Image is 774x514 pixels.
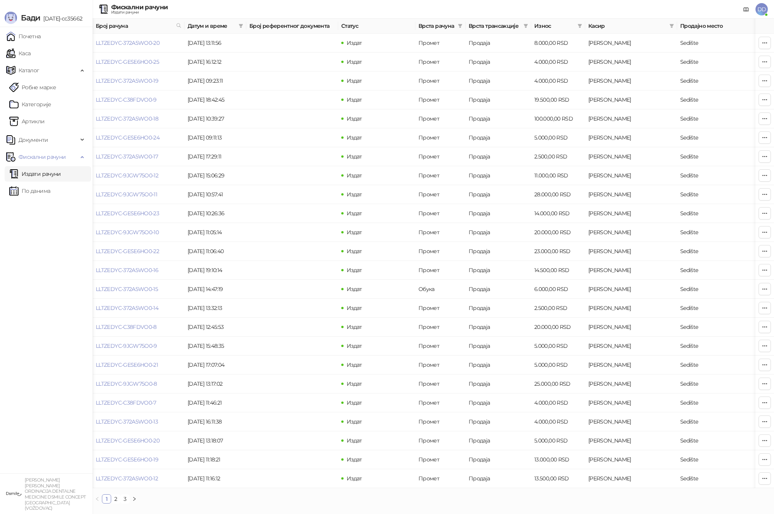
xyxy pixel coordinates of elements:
[415,299,466,318] td: Промет
[415,412,466,431] td: Промет
[347,210,362,217] span: Издат
[93,109,185,128] td: LLTZEDYC-372A5WO0-18
[347,361,362,368] span: Издат
[347,134,362,141] span: Издат
[93,450,185,469] td: LLTZEDYC-GESE6HO0-19
[185,337,246,356] td: [DATE] 15:48:35
[585,147,677,166] td: Dijana Dubravac
[415,356,466,374] td: Промет
[677,19,769,34] th: Продајно место
[677,469,769,488] td: Sedište
[677,223,769,242] td: Sedište
[185,393,246,412] td: [DATE] 11:46:21
[347,267,362,274] span: Издат
[347,305,362,311] span: Издат
[677,242,769,261] td: Sedište
[96,286,158,293] a: LLTZEDYC-372A5WO0-15
[415,393,466,412] td: Промет
[185,147,246,166] td: [DATE] 17:29:11
[755,3,768,15] span: DD
[531,34,585,53] td: 8.000,00 RSD
[347,172,362,179] span: Издат
[347,399,362,406] span: Издат
[677,299,769,318] td: Sedište
[466,393,531,412] td: Продаја
[415,223,466,242] td: Промет
[466,356,531,374] td: Продаја
[415,71,466,90] td: Промет
[185,34,246,53] td: [DATE] 13:11:56
[96,418,158,425] a: LLTZEDYC-372A5WO0-13
[466,299,531,318] td: Продаја
[93,34,185,53] td: LLTZEDYC-372A5WO0-20
[130,494,139,504] li: Следећа страна
[239,24,243,28] span: filter
[96,248,159,255] a: LLTZEDYC-GESE6HO0-22
[185,90,246,109] td: [DATE] 18:42:45
[96,172,158,179] a: LLTZEDYC-9JGW75O0-12
[96,39,159,46] a: LLTZEDYC-372A5WO0-20
[237,20,245,32] span: filter
[531,261,585,280] td: 14.500,00 RSD
[466,185,531,204] td: Продаја
[677,166,769,185] td: Sedište
[93,431,185,450] td: LLTZEDYC-GESE6HO0-20
[677,109,769,128] td: Sedište
[415,204,466,223] td: Промет
[185,318,246,337] td: [DATE] 12:45:53
[466,128,531,147] td: Продаја
[531,412,585,431] td: 4.000,00 RSD
[677,147,769,166] td: Sedište
[96,361,158,368] a: LLTZEDYC-GESE6HO0-21
[466,242,531,261] td: Продаја
[677,412,769,431] td: Sedište
[466,166,531,185] td: Продаја
[585,431,677,450] td: Dijana Dubravac
[93,19,185,34] th: Број рачуна
[347,39,362,46] span: Издат
[585,393,677,412] td: Dijana Dubravac
[96,399,156,406] a: LLTZEDYC-C38FDVO0-7
[188,22,235,30] span: Датум и време
[531,469,585,488] td: 13.500,00 RSD
[531,450,585,469] td: 13.000,00 RSD
[585,185,677,204] td: Dijana Dubravac
[466,53,531,71] td: Продаја
[677,280,769,299] td: Sedište
[585,19,677,34] th: Касир
[185,109,246,128] td: [DATE] 10:39:27
[347,96,362,103] span: Издат
[418,22,455,30] span: Врста рачуна
[677,71,769,90] td: Sedište
[585,90,677,109] td: Dijana Dubravac
[466,109,531,128] td: Продаја
[531,53,585,71] td: 4.000,00 RSD
[585,469,677,488] td: Dijana Dubravac
[93,356,185,374] td: LLTZEDYC-GESE6HO0-21
[677,337,769,356] td: Sedište
[6,486,22,502] img: 64x64-companyLogo-1dc69ecd-cf69-414d-b06f-ef92a12a082b.jpeg
[93,299,185,318] td: LLTZEDYC-372A5WO0-14
[466,450,531,469] td: Продаја
[522,20,530,32] span: filter
[347,475,362,482] span: Издат
[111,10,168,14] div: Издати рачуни
[93,412,185,431] td: LLTZEDYC-372A5WO0-13
[677,450,769,469] td: Sedište
[96,153,158,160] a: LLTZEDYC-372A5WO0-17
[347,248,362,255] span: Издат
[466,412,531,431] td: Продаја
[677,393,769,412] td: Sedište
[185,280,246,299] td: [DATE] 14:47:19
[415,431,466,450] td: Промет
[102,495,111,503] a: 1
[531,166,585,185] td: 11.000,00 RSD
[531,356,585,374] td: 5.000,00 RSD
[585,356,677,374] td: Dijana Dubravac
[415,469,466,488] td: Промет
[93,261,185,280] td: LLTZEDYC-372A5WO0-16
[347,153,362,160] span: Издат
[93,242,185,261] td: LLTZEDYC-GESE6HO0-22
[96,96,157,103] a: LLTZEDYC-C38FDVO0-9
[415,109,466,128] td: Промет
